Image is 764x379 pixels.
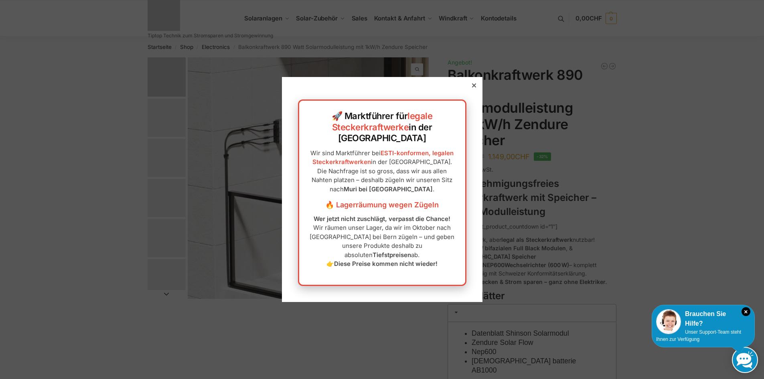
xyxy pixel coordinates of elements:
[344,185,433,193] strong: Muri bei [GEOGRAPHIC_DATA]
[656,309,750,328] div: Brauchen Sie Hilfe?
[656,309,681,334] img: Customer service
[307,149,457,194] p: Wir sind Marktführer bei in der [GEOGRAPHIC_DATA]. Die Nachfrage ist so gross, dass wir aus allen...
[307,111,457,144] h2: 🚀 Marktführer für in der [GEOGRAPHIC_DATA]
[334,260,438,268] strong: Diese Preise kommen nicht wieder!
[373,251,411,259] strong: Tiefstpreisen
[307,215,457,269] p: Wir räumen unser Lager, da wir im Oktober nach [GEOGRAPHIC_DATA] bei Bern zügeln – und geben unse...
[656,329,741,342] span: Unser Support-Team steht Ihnen zur Verfügung
[312,149,454,166] a: ESTI-konformen, legalen Steckerkraftwerken
[314,215,450,223] strong: Wer jetzt nicht zuschlägt, verpasst die Chance!
[307,200,457,210] h3: 🔥 Lagerräumung wegen Zügeln
[742,307,750,316] i: Schließen
[332,111,433,132] a: legale Steckerkraftwerke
